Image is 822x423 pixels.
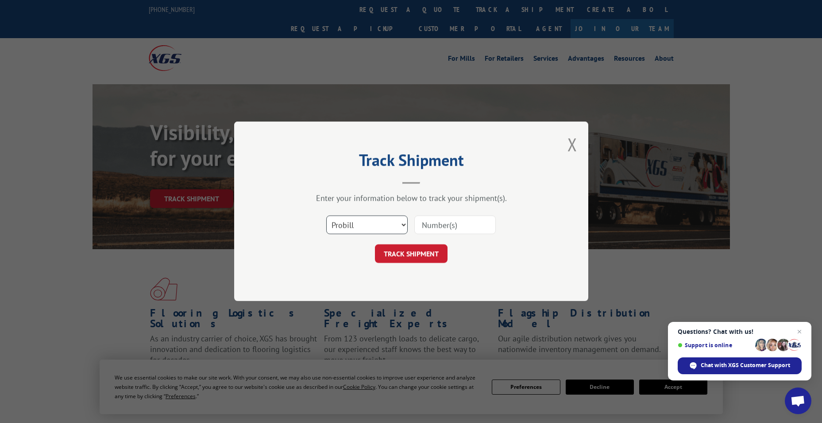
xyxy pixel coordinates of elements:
[785,388,811,414] div: Open chat
[375,245,448,263] button: TRACK SHIPMENT
[701,361,790,369] span: Chat with XGS Customer Support
[278,154,544,171] h2: Track Shipment
[567,133,577,156] button: Close modal
[678,328,802,335] span: Questions? Chat with us!
[678,357,802,374] div: Chat with XGS Customer Support
[678,342,752,349] span: Support is online
[278,193,544,204] div: Enter your information below to track your shipment(s).
[414,216,496,235] input: Number(s)
[794,326,805,337] span: Close chat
